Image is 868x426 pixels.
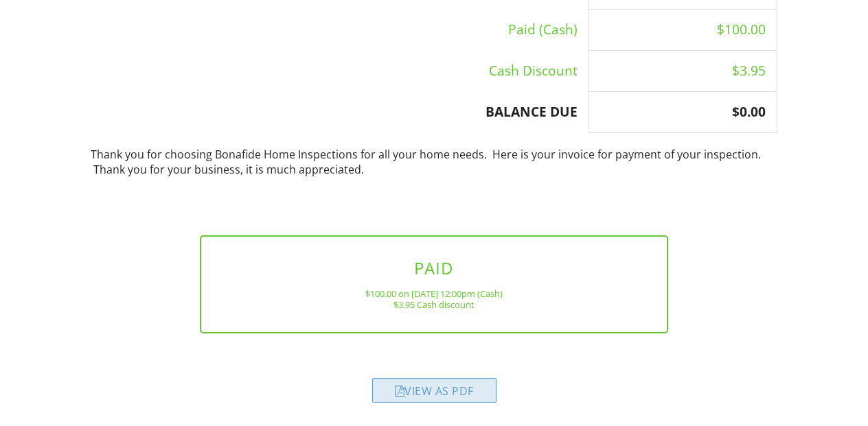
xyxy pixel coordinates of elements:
a: View as PDF [372,386,496,401]
div: View as PDF [372,378,496,403]
h3: PAID [223,259,646,277]
th: $0.00 [589,91,777,132]
div: $100.00 on [DATE] 12:00pm (Cash) [223,288,646,299]
p: Thank you for choosing Bonafide Home Inspections for all your home needs. Here is your invoice fo... [91,147,777,178]
td: $3.95 [589,51,777,92]
td: Cash Discount [91,51,589,92]
th: BALANCE DUE [91,91,589,132]
td: $100.00 [589,10,777,51]
td: Paid (Cash) [91,10,589,51]
div: $3.95 Cash discount [223,299,646,310]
